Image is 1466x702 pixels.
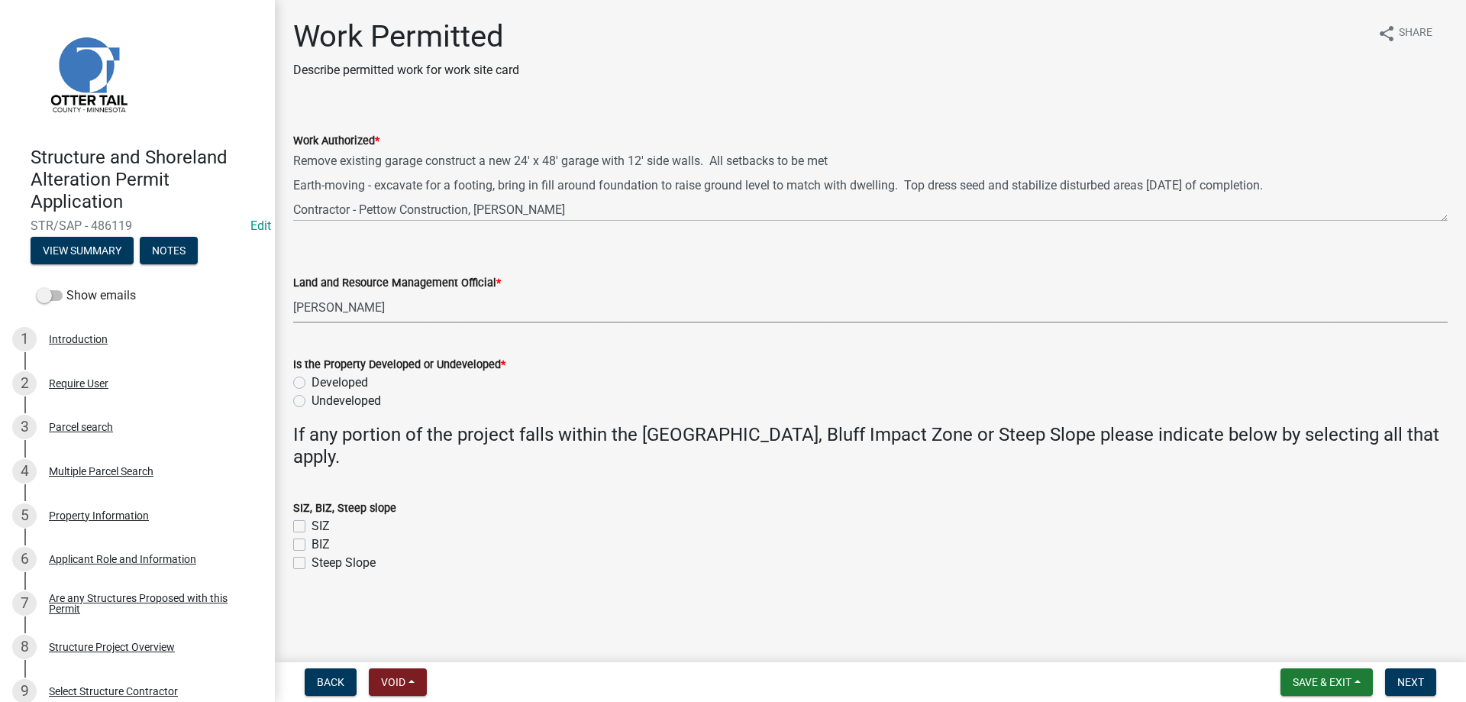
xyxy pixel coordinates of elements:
[1293,676,1351,688] span: Save & Exit
[293,424,1448,468] h4: If any portion of the project falls within the [GEOGRAPHIC_DATA], Bluff Impact Zone or Steep Slop...
[293,503,396,514] label: SIZ, BIZ, Steep slope
[381,676,405,688] span: Void
[293,61,519,79] p: Describe permitted work for work site card
[12,547,37,571] div: 6
[49,466,153,477] div: Multiple Parcel Search
[12,591,37,616] div: 7
[49,334,108,345] div: Introduction
[293,136,379,147] label: Work Authorized
[37,286,136,305] label: Show emails
[12,459,37,484] div: 4
[31,237,134,264] button: View Summary
[305,668,357,696] button: Back
[140,246,198,258] wm-modal-confirm: Notes
[1399,24,1432,43] span: Share
[312,374,368,392] label: Developed
[49,593,250,614] div: Are any Structures Proposed with this Permit
[140,237,198,264] button: Notes
[1385,668,1436,696] button: Next
[312,392,381,410] label: Undeveloped
[31,246,134,258] wm-modal-confirm: Summary
[49,642,175,652] div: Structure Project Overview
[12,327,37,351] div: 1
[317,676,344,688] span: Back
[31,16,145,131] img: Otter Tail County, Minnesota
[369,668,427,696] button: Void
[49,686,178,697] div: Select Structure Contractor
[312,554,376,572] label: Steep Slope
[293,18,519,55] h1: Work Permitted
[31,218,244,233] span: STR/SAP - 486119
[293,278,501,289] label: Land and Resource Management Official
[1397,676,1424,688] span: Next
[1365,18,1445,48] button: shareShare
[250,218,271,233] wm-modal-confirm: Edit Application Number
[293,360,505,370] label: Is the Property Developed or Undeveloped
[49,422,113,432] div: Parcel search
[49,554,196,565] div: Applicant Role and Information
[12,635,37,659] div: 8
[31,147,263,212] h4: Structure and Shoreland Alteration Permit Application
[1377,24,1396,43] i: share
[312,517,330,535] label: SIZ
[12,415,37,439] div: 3
[49,510,149,521] div: Property Information
[312,535,330,554] label: BIZ
[49,378,108,389] div: Require User
[250,218,271,233] a: Edit
[12,503,37,528] div: 5
[12,371,37,396] div: 2
[1280,668,1373,696] button: Save & Exit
